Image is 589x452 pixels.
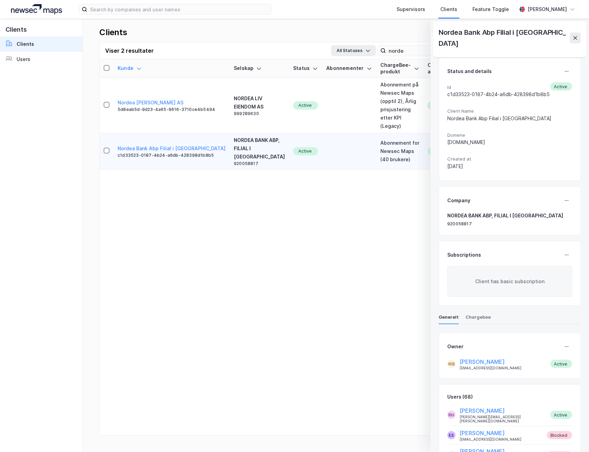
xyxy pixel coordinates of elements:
[118,153,226,158] div: c1d33523-0187-4b24-a6db-428398d1b8b5
[447,108,572,114] span: Client Name
[447,212,572,220] div: NORDEA BANK ABP, FILIAL I [GEOGRAPHIC_DATA]
[447,138,572,146] div: [DOMAIN_NAME]
[105,47,154,55] div: Viser 2 resultater
[234,136,285,161] div: NORDEA BANK ABP, FILIAL I [GEOGRAPHIC_DATA]
[234,161,285,166] div: 920058817
[447,67,492,75] div: Status and details
[460,429,505,437] button: [PERSON_NAME]
[87,4,271,14] input: Search by companies and user names
[447,266,572,297] div: Client has basic subscription
[460,407,505,415] button: [PERSON_NAME]
[460,407,546,423] div: [PERSON_NAME][EMAIL_ADDRESS][PERSON_NAME][DOMAIN_NAME]
[234,94,285,111] div: NORDEA LIV EIENDOM AS
[466,314,491,324] div: Chargebee
[555,419,589,452] div: Kontrollprogram for chat
[17,55,30,63] div: Users
[460,429,521,441] div: [EMAIL_ADDRESS][DOMAIN_NAME]
[234,111,285,116] div: 999289630
[528,5,567,13] div: [PERSON_NAME]
[118,144,226,153] button: Nordea Bank Abp Filial i [GEOGRAPHIC_DATA]
[448,411,454,419] div: RH
[118,107,215,112] div: 5d8eab5d-9d23-4a65-9616-3710ce4b5494
[447,84,550,90] span: Id
[447,251,481,259] div: Subscriptions
[555,419,589,452] iframe: Chat Widget
[386,45,481,56] input: Search by company name
[447,196,470,205] div: Company
[447,342,463,351] div: Owner
[380,62,419,75] div: ChargeBee-produkt
[447,393,473,401] div: Users (68)
[460,358,521,370] div: [EMAIL_ADDRESS][DOMAIN_NAME]
[380,81,419,130] div: Abonnement på Newsec Maps (opptil 2), Årlig prisjustering etter KPI (Legacy)
[447,114,572,123] div: Nordea Bank Abp Filial i [GEOGRAPHIC_DATA]
[428,62,487,75] div: ChargeBee-abonnementsstatus
[447,162,572,171] div: [DATE]
[472,5,509,13] div: Feature Toggle
[439,314,459,324] div: Generelt
[440,5,457,13] div: Clients
[326,65,372,72] div: Abonnementer
[17,40,34,48] div: Clients
[118,99,183,107] button: Nordea [PERSON_NAME] AS
[447,156,572,162] span: Created at
[397,5,425,13] div: Supervisors
[99,27,127,38] div: Clients
[447,90,550,99] div: c1d33523-0187-4b24-a6db-428398d1b8b5
[447,132,572,138] span: Domene
[11,4,62,14] img: logo.a4113a55bc3d86da70a041830d287a7e.svg
[234,65,285,72] div: Selskap
[447,221,572,227] div: 920058817
[380,139,419,164] div: Abonnement for Newsec Maps (40 brukere)
[331,45,376,56] button: All Statuses
[448,360,455,368] div: WB
[460,358,505,366] button: [PERSON_NAME]
[439,27,570,49] div: Nordea Bank Abp Filial i [GEOGRAPHIC_DATA]
[449,431,454,439] div: ES
[293,65,318,72] div: Status
[118,65,226,72] div: Kunde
